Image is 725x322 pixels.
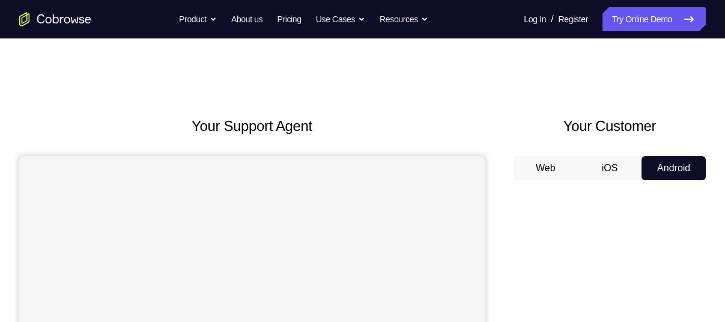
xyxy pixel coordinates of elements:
a: Go to the home page [19,12,91,26]
button: Use Cases [316,7,365,31]
a: About us [231,7,262,31]
h2: Your Customer [514,115,706,137]
button: Android [642,156,706,180]
button: iOS [578,156,642,180]
span: / [551,12,553,26]
h2: Your Support Agent [19,115,485,137]
button: Resources [380,7,428,31]
button: Product [179,7,217,31]
a: Log In [524,7,546,31]
button: Web [514,156,578,180]
a: Pricing [277,7,301,31]
a: Try Online Demo [602,7,706,31]
a: Register [559,7,588,31]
